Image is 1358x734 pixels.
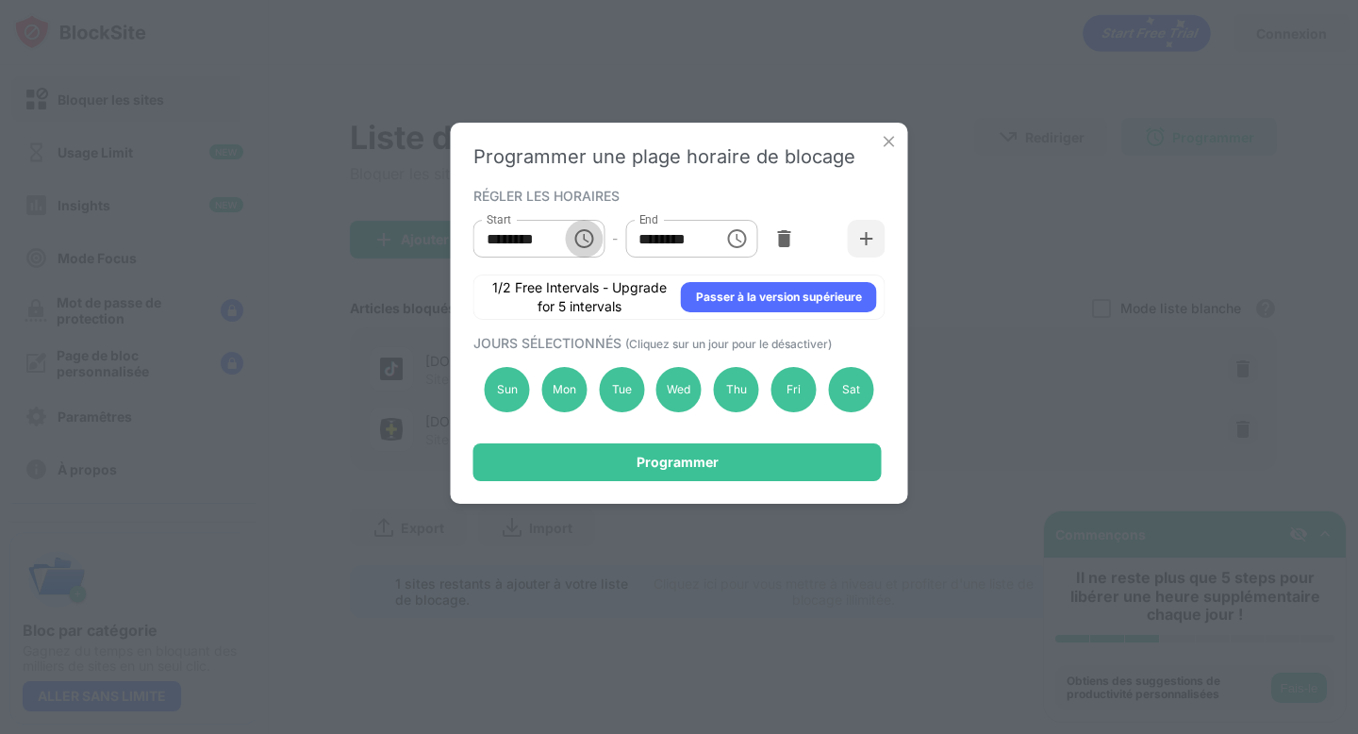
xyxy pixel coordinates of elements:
[656,367,702,412] div: Wed
[828,367,873,412] div: Sat
[485,367,530,412] div: Sun
[541,367,587,412] div: Mon
[599,367,644,412] div: Tue
[638,211,658,227] label: End
[880,132,899,151] img: x-button.svg
[771,367,817,412] div: Fri
[473,335,881,351] div: JOURS SÉLECTIONNÉS
[637,455,719,470] div: Programmer
[612,228,618,249] div: -
[473,145,886,168] div: Programmer une plage horaire de blocage
[696,288,862,307] div: Passer à la version supérieure
[489,278,670,316] div: 1/2 Free Intervals - Upgrade for 5 intervals
[473,188,881,203] div: RÉGLER LES HORAIRES
[625,337,832,351] span: (Cliquez sur un jour pour le désactiver)
[714,367,759,412] div: Thu
[718,220,755,258] button: Choose time, selected time is 9:00 PM
[565,220,603,258] button: Choose time, selected time is 2:45 PM
[487,211,511,227] label: Start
